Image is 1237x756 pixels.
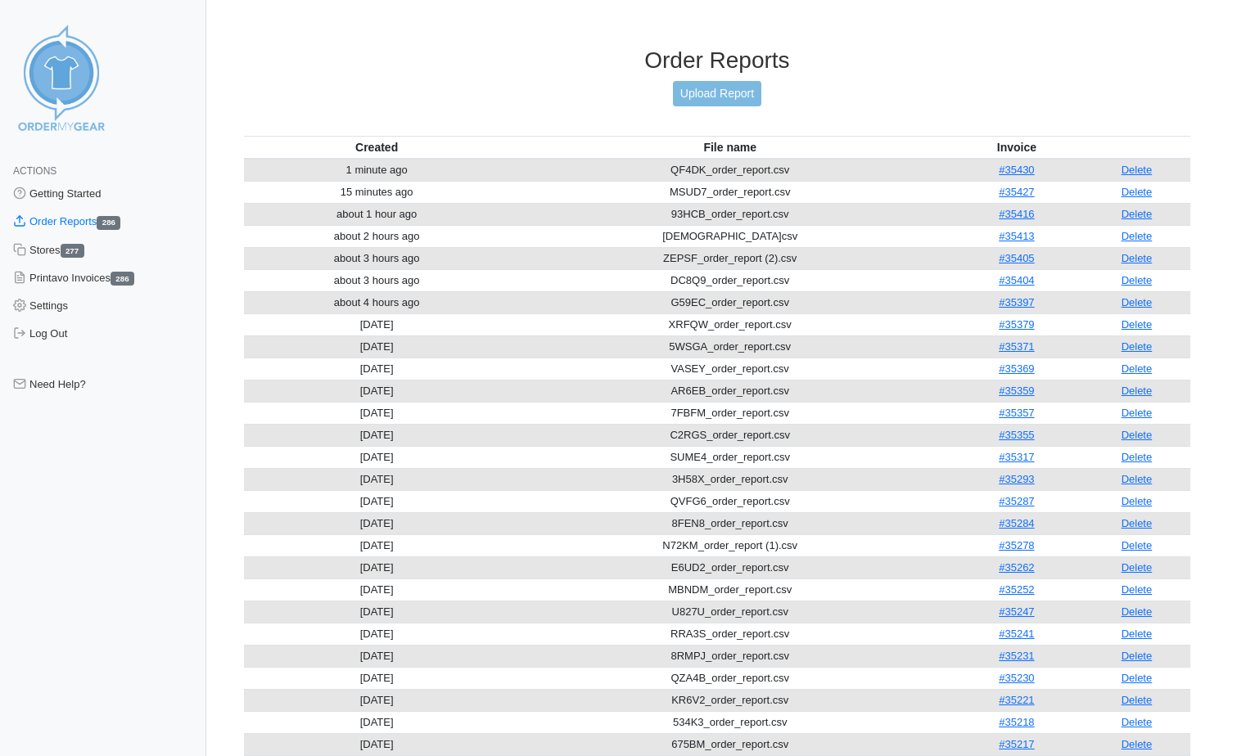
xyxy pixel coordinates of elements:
[1122,738,1153,750] a: Delete
[999,495,1034,507] a: #35287
[111,272,134,286] span: 286
[509,203,950,225] td: 93HCB_order_report.csv
[244,446,510,468] td: [DATE]
[999,517,1034,529] a: #35284
[999,650,1034,662] a: #35231
[950,136,1083,159] th: Invoice
[1122,561,1153,574] a: Delete
[1122,672,1153,684] a: Delete
[1122,583,1153,596] a: Delete
[999,716,1034,728] a: #35218
[1122,539,1153,551] a: Delete
[244,225,510,247] td: about 2 hours ago
[1122,628,1153,640] a: Delete
[673,81,761,106] a: Upload Report
[244,47,1190,74] h3: Order Reports
[1122,716,1153,728] a: Delete
[999,362,1034,375] a: #35369
[244,291,510,313] td: about 4 hours ago
[244,534,510,556] td: [DATE]
[509,468,950,490] td: 3H58X_order_report.csv
[509,380,950,402] td: AR6EB_order_report.csv
[244,468,510,490] td: [DATE]
[509,225,950,247] td: [DEMOGRAPHIC_DATA]csv
[509,512,950,534] td: 8FEN8_order_report.csv
[1122,252,1153,264] a: Delete
[999,164,1034,176] a: #35430
[509,159,950,182] td: QF4DK_order_report.csv
[999,208,1034,220] a: #35416
[509,247,950,269] td: ZEPSF_order_report (2).csv
[244,424,510,446] td: [DATE]
[509,490,950,512] td: QVFG6_order_report.csv
[244,269,510,291] td: about 3 hours ago
[244,358,510,380] td: [DATE]
[1122,296,1153,308] a: Delete
[999,738,1034,750] a: #35217
[1122,429,1153,441] a: Delete
[509,269,950,291] td: DC8Q9_order_report.csv
[999,473,1034,485] a: #35293
[509,667,950,689] td: QZA4B_order_report.csv
[1122,208,1153,220] a: Delete
[244,402,510,424] td: [DATE]
[509,446,950,468] td: SUME4_order_report.csv
[509,733,950,755] td: 675BM_order_report.csv
[509,181,950,203] td: MSUD7_order_report.csv
[244,136,510,159] th: Created
[509,711,950,733] td: 534K3_order_report.csv
[1122,362,1153,375] a: Delete
[1122,340,1153,353] a: Delete
[1122,495,1153,507] a: Delete
[244,159,510,182] td: 1 minute ago
[509,578,950,601] td: MBNDM_order_report.csv
[509,358,950,380] td: VASEY_order_report.csv
[244,689,510,711] td: [DATE]
[1122,274,1153,286] a: Delete
[1122,385,1153,397] a: Delete
[244,380,510,402] td: [DATE]
[999,561,1034,574] a: #35262
[244,601,510,623] td: [DATE]
[999,407,1034,419] a: #35357
[1122,318,1153,331] a: Delete
[999,274,1034,286] a: #35404
[244,512,510,534] td: [DATE]
[999,252,1034,264] a: #35405
[509,534,950,556] td: N72KM_order_report (1).csv
[244,335,510,358] td: [DATE]
[999,605,1034,618] a: #35247
[97,216,120,230] span: 286
[999,628,1034,640] a: #35241
[244,313,510,335] td: [DATE]
[999,694,1034,706] a: #35221
[999,429,1034,441] a: #35355
[999,451,1034,463] a: #35317
[999,539,1034,551] a: #35278
[509,623,950,645] td: RRA3S_order_report.csv
[244,556,510,578] td: [DATE]
[509,313,950,335] td: XRFQW_order_report.csv
[999,296,1034,308] a: #35397
[1122,164,1153,176] a: Delete
[1122,186,1153,198] a: Delete
[244,711,510,733] td: [DATE]
[1122,605,1153,618] a: Delete
[999,230,1034,242] a: #35413
[244,247,510,269] td: about 3 hours ago
[509,645,950,667] td: 8RMPJ_order_report.csv
[509,601,950,623] td: U827U_order_report.csv
[999,672,1034,684] a: #35230
[1122,517,1153,529] a: Delete
[999,186,1034,198] a: #35427
[509,136,950,159] th: File name
[999,385,1034,397] a: #35359
[509,402,950,424] td: 7FBFM_order_report.csv
[1122,473,1153,485] a: Delete
[1122,650,1153,662] a: Delete
[509,689,950,711] td: KR6V2_order_report.csv
[244,645,510,667] td: [DATE]
[1122,694,1153,706] a: Delete
[1122,230,1153,242] a: Delete
[509,291,950,313] td: G59EC_order_report.csv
